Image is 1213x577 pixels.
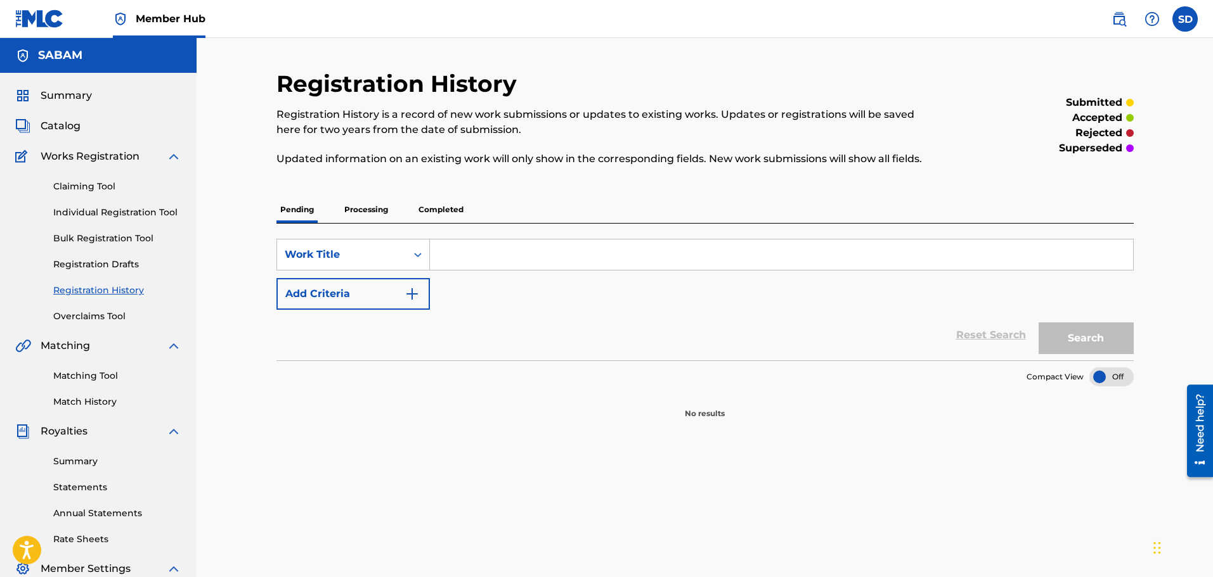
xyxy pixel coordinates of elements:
[41,424,88,439] span: Royalties
[15,561,30,576] img: Member Settings
[15,118,81,134] a: CatalogCatalog
[1106,6,1132,32] a: Public Search
[53,310,181,323] a: Overclaims Tool
[1027,371,1084,383] span: Compact View
[166,149,181,164] img: expand
[15,88,30,103] img: Summary
[38,48,82,63] h5: SABAM
[53,284,181,297] a: Registration History
[276,70,523,98] h2: Registration History
[53,232,181,245] a: Bulk Registration Tool
[166,424,181,439] img: expand
[685,393,725,419] p: No results
[53,369,181,383] a: Matching Tool
[113,11,128,27] img: Top Rightsholder
[276,278,430,310] button: Add Criteria
[53,533,181,546] a: Rate Sheets
[1145,11,1160,27] img: help
[1112,11,1127,27] img: search
[41,149,139,164] span: Works Registration
[53,455,181,468] a: Summary
[166,561,181,576] img: expand
[1066,95,1122,110] p: submitted
[41,561,131,576] span: Member Settings
[276,151,937,167] p: Updated information on an existing work will only show in the corresponding fields. New work subm...
[15,338,31,353] img: Matching
[341,196,392,223] p: Processing
[53,206,181,219] a: Individual Registration Tool
[1150,516,1213,577] iframe: Chat Widget
[276,196,318,223] p: Pending
[415,196,467,223] p: Completed
[15,424,30,439] img: Royalties
[166,338,181,353] img: expand
[53,395,181,409] a: Match History
[15,118,30,134] img: Catalog
[1177,379,1213,481] iframe: Resource Center
[53,481,181,494] a: Statements
[15,10,64,28] img: MLC Logo
[41,118,81,134] span: Catalog
[53,507,181,520] a: Annual Statements
[1059,141,1122,156] p: superseded
[41,88,92,103] span: Summary
[405,286,420,301] img: 9d2ae6d4665cec9f34b9.svg
[276,107,937,137] p: Registration History is a record of new work submissions or updates to existing works. Updates or...
[1075,125,1122,141] p: rejected
[15,88,92,103] a: SummarySummary
[1139,6,1165,32] div: Help
[15,48,30,63] img: Accounts
[285,247,399,262] div: Work Title
[276,239,1134,360] form: Search Form
[15,149,32,164] img: Works Registration
[41,338,90,353] span: Matching
[53,180,181,193] a: Claiming Tool
[1153,529,1161,567] div: Drag
[1072,110,1122,125] p: accepted
[136,11,205,26] span: Member Hub
[1172,6,1198,32] div: User Menu
[53,258,181,271] a: Registration Drafts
